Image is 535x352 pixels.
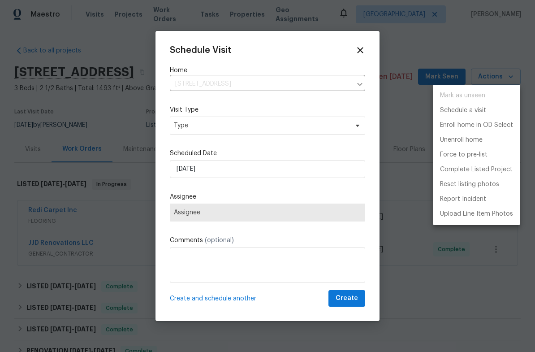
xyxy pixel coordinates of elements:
[440,209,513,219] p: Upload Line Item Photos
[440,165,513,174] p: Complete Listed Project
[440,180,499,189] p: Reset listing photos
[440,195,486,204] p: Report Incident
[440,106,486,115] p: Schedule a visit
[440,135,483,145] p: Unenroll home
[440,150,488,160] p: Force to pre-list
[440,121,513,130] p: Enroll home in OD Select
